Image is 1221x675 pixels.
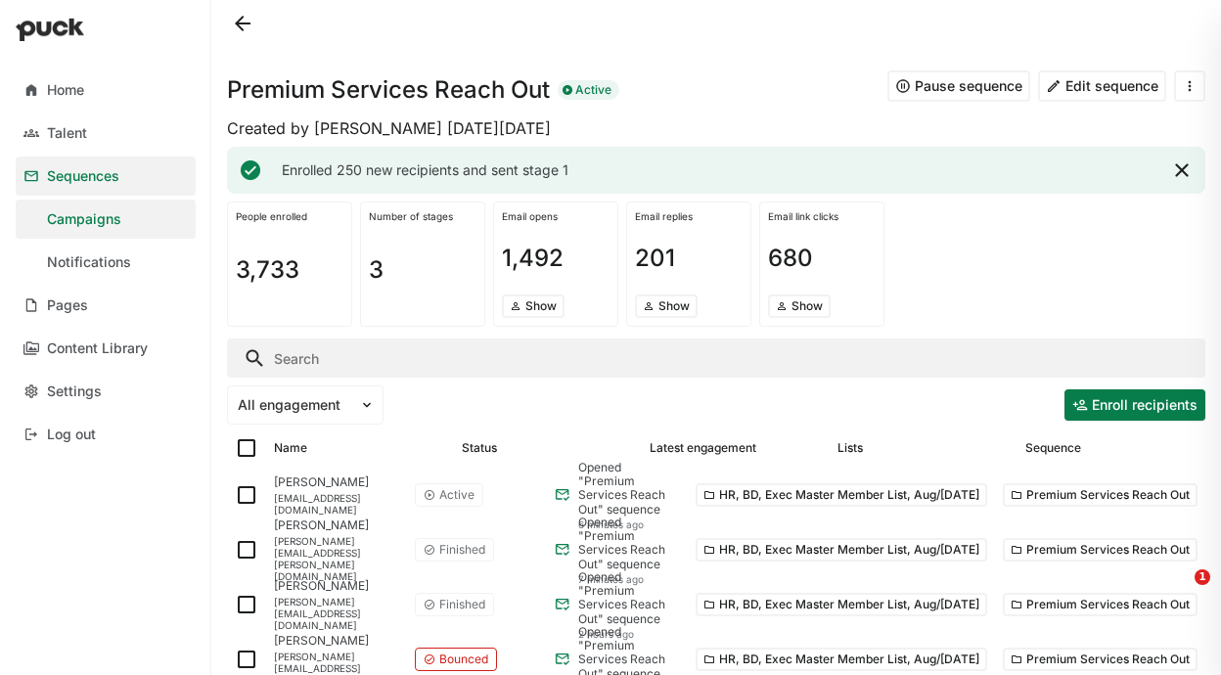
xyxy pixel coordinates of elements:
[650,441,756,455] div: Latest engagement
[47,254,131,271] div: Notifications
[47,168,119,185] div: Sequences
[16,113,196,153] a: Talent
[462,441,497,455] div: Status
[369,258,384,282] h1: 3
[635,294,698,318] button: Show
[1003,593,1198,616] button: Premium Services Reach Out
[47,427,96,443] div: Log out
[768,294,831,318] button: Show
[274,492,399,516] div: [EMAIL_ADDRESS][DOMAIN_NAME]
[578,461,680,517] div: Opened "Premium Services Reach Out" sequence
[47,125,87,142] div: Talent
[558,80,619,100] div: Active
[274,441,307,455] div: Name
[1195,569,1210,585] span: 1
[47,340,148,357] div: Content Library
[16,286,196,325] a: Pages
[47,297,88,314] div: Pages
[282,162,568,178] div: Enrolled 250 new recipients and sent stage 1
[227,117,1205,139] div: Created by [PERSON_NAME] [DATE][DATE]
[1003,483,1198,507] button: Premium Services Reach Out
[502,294,565,318] button: Show
[502,247,564,270] h1: 1,492
[1154,569,1201,616] iframe: Intercom live chat
[274,475,399,489] div: [PERSON_NAME]
[16,200,196,239] a: Campaigns
[635,210,743,222] div: Email replies
[578,570,680,627] div: Opened "Premium Services Reach Out" sequence
[1064,389,1205,421] button: Enroll recipients
[274,596,399,631] div: [PERSON_NAME][EMAIL_ADDRESS][DOMAIN_NAME]
[696,538,987,562] button: HR, BD, Exec Master Member List, Aug/[DATE]
[578,516,680,572] div: Opened "Premium Services Reach Out" sequence
[16,243,196,282] a: Notifications
[696,483,987,507] button: HR, BD, Exec Master Member List, Aug/[DATE]
[696,648,987,671] button: HR, BD, Exec Master Member List, Aug/[DATE]
[274,535,399,582] div: [PERSON_NAME][EMAIL_ADDRESS][PERSON_NAME][DOMAIN_NAME]
[274,518,399,532] div: [PERSON_NAME]
[696,593,987,616] button: HR, BD, Exec Master Member List, Aug/[DATE]
[47,383,102,400] div: Settings
[439,598,485,611] div: Finished
[439,543,485,557] div: Finished
[16,157,196,196] a: Sequences
[1003,538,1198,562] button: Premium Services Reach Out
[439,652,488,666] div: Bounced
[47,82,84,99] div: Home
[47,211,121,228] div: Campaigns
[502,210,610,222] div: Email opens
[837,441,863,455] div: Lists
[236,210,343,222] div: People enrolled
[227,338,1205,378] input: Search
[768,247,813,270] h1: 680
[227,78,550,102] h1: Premium Services Reach Out
[768,210,876,222] div: Email link clicks
[1025,441,1081,455] div: Sequence
[439,488,475,502] div: Active
[635,247,675,270] h1: 201
[236,258,299,282] h1: 3,733
[16,372,196,411] a: Settings
[274,634,399,648] div: [PERSON_NAME]
[887,70,1030,102] button: Pause sequence
[369,210,476,222] div: Number of stages
[16,70,196,110] a: Home
[16,329,196,368] a: Content Library
[274,579,399,593] div: [PERSON_NAME]
[1003,648,1198,671] button: Premium Services Reach Out
[1038,70,1166,102] button: Edit sequence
